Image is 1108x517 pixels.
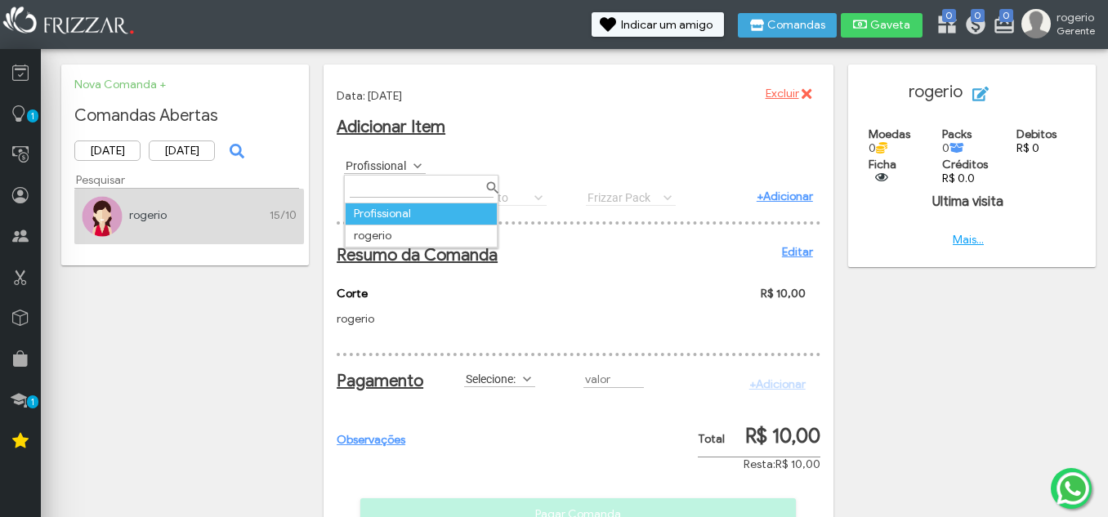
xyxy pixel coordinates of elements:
[1016,127,1057,141] span: Debitos
[738,13,837,38] button: Comandas
[346,203,498,225] td: Profissional
[869,127,910,141] span: Moedas
[223,139,248,163] button: ui-button
[337,312,607,326] p: rogerio
[464,371,520,386] label: Selecione:
[963,82,1034,106] button: Editar
[942,158,988,172] span: Créditos
[337,245,813,265] h2: Resumo da Comanda
[999,9,1013,22] span: 0
[869,158,896,172] span: Ficha
[1057,11,1095,25] span: rogerio
[761,287,806,301] span: R$ 10,00
[149,140,215,161] input: Data Final
[942,127,972,141] span: Packs
[942,9,956,22] span: 0
[782,245,813,259] a: Editar
[27,109,38,123] span: 1
[869,141,887,155] span: 0
[346,225,498,247] td: rogerio
[993,13,1009,39] a: 0
[350,181,494,198] input: Filtro
[270,208,297,222] span: 15/10
[337,371,409,391] h2: Pagamento
[754,82,820,106] button: Excluir
[992,82,1023,106] span: Editar
[861,194,1075,210] h4: Ultima visita
[942,172,975,185] a: R$ 0.0
[74,172,299,189] input: Pesquisar
[870,20,911,31] span: Gaveta
[27,395,38,408] span: 1
[1021,9,1100,42] a: rogerio Gerente
[344,158,411,173] label: Profissional
[583,371,644,388] input: valor
[1016,141,1039,155] a: R$ 0
[698,457,820,471] div: Resta:
[942,141,964,155] span: 0
[1057,25,1095,37] span: Gerente
[953,233,984,247] a: Mais...
[74,105,296,126] h2: Comandas Abertas
[1053,469,1092,508] img: whatsapp.png
[337,89,820,103] p: Data: [DATE]
[74,78,166,91] a: Nova Comanda +
[964,13,981,39] a: 0
[337,287,368,301] span: Corte
[621,20,713,31] span: Indicar um amigo
[698,432,725,446] span: Total
[861,82,1083,106] h2: rogerio
[775,457,820,471] span: R$ 10,00
[757,189,813,203] a: +Adicionar
[129,208,167,222] a: rogerio
[767,20,825,31] span: Comandas
[766,82,799,106] span: Excluir
[841,13,923,38] button: Gaveta
[235,139,236,163] span: ui-button
[971,9,985,22] span: 0
[592,12,724,37] button: Indicar um amigo
[337,433,405,447] a: Observações
[936,13,952,39] a: 0
[869,172,893,184] button: ui-button
[745,424,820,448] span: R$ 10,00
[337,117,820,137] h2: Adicionar Item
